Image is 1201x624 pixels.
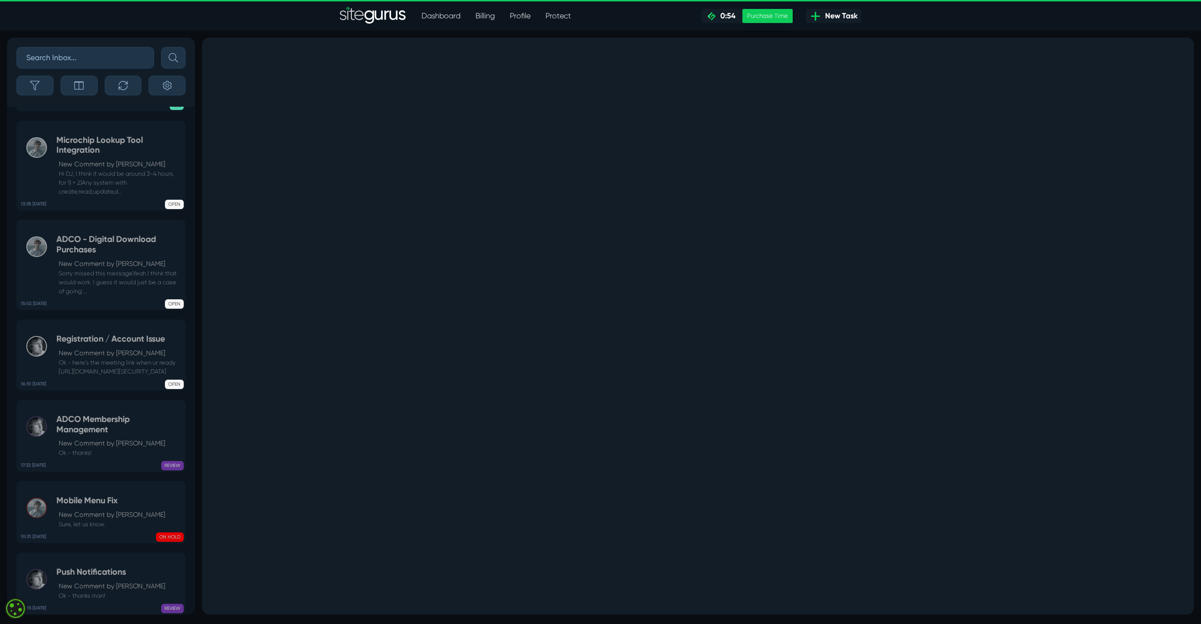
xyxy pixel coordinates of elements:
p: New Comment by [PERSON_NAME] [59,159,180,169]
a: SiteGurus [340,7,406,25]
p: New Comment by [PERSON_NAME] [59,510,165,520]
span: OPEN [165,380,184,389]
a: 13:35 [DATE] Microchip Lookup Tool IntegrationNew Comment by [PERSON_NAME] Hi DJ, I think it woul... [16,121,186,211]
h5: ADCO - Digital Download Purchases [56,234,180,255]
a: Protect [538,7,578,25]
a: Profile [502,7,538,25]
a: 23:15 [DATE] Push NotificationsNew Comment by [PERSON_NAME] Ok - thanks man! REVIEW [16,553,186,615]
small: Ok - thanks man! [56,591,165,600]
b: 23:15 [DATE] [21,605,46,612]
span: REVIEW [161,461,184,470]
span: REVIEW [161,604,184,613]
small: Ok - thanks! [56,448,180,457]
b: 17:32 [DATE] [21,462,46,469]
b: 15:02 [DATE] [21,300,47,307]
input: Search Inbox... [16,47,154,69]
a: Dashboard [414,7,468,25]
span: 0:54 [717,11,735,20]
small: Hi DJ, I think it would be around 3-4 hours, for 1) + 2)Any system with create,read,update,d... [56,169,180,196]
p: New Comment by [PERSON_NAME] [59,438,180,448]
small: Sorry missed this message.Yeah I think that would work. I guess it would just be a case of going ... [56,269,180,296]
p: New Comment by [PERSON_NAME] [59,348,180,358]
span: OPEN [165,299,184,309]
h5: Microchip Lookup Tool Integration [56,135,180,156]
small: Ok - here's the meeting link when ur ready [URL][DOMAIN_NAME][SECURITY_DATA] [56,358,180,376]
p: New Comment by [PERSON_NAME] [59,259,180,269]
a: New Task [806,9,861,23]
b: 10:31 [DATE] [21,533,46,540]
span: ON HOLD [156,532,184,542]
a: 16:51 [DATE] Registration / Account IssueNew Comment by [PERSON_NAME] Ok - here's the meeting lin... [16,320,186,390]
div: Cookie consent button [5,598,26,619]
a: 10:31 [DATE] Mobile Menu FixNew Comment by [PERSON_NAME] Sure, let us know. ON HOLD [16,481,186,543]
iframe: gist-messenger-bubble-iframe [1169,592,1192,615]
div: Purchase Time [742,9,793,23]
h5: Mobile Menu Fix [56,496,165,506]
h5: ADCO Membership Management [56,414,180,435]
img: Sitegurus Logo [340,7,406,25]
a: 0:54 Purchase Time [702,9,793,23]
b: 16:51 [DATE] [21,381,46,388]
small: Sure, let us know. [56,520,165,529]
a: 15:02 [DATE] ADCO - Digital Download PurchasesNew Comment by [PERSON_NAME] Sorry missed this mess... [16,220,186,310]
b: 13:35 [DATE] [21,201,46,208]
p: New Comment by [PERSON_NAME] [59,581,165,591]
a: Billing [468,7,502,25]
h5: Registration / Account Issue [56,334,180,344]
h5: Push Notifications [56,567,165,577]
a: 17:32 [DATE] ADCO Membership ManagementNew Comment by [PERSON_NAME] Ok - thanks! REVIEW [16,400,186,472]
span: OPEN [165,200,184,209]
span: New Task [821,10,858,22]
